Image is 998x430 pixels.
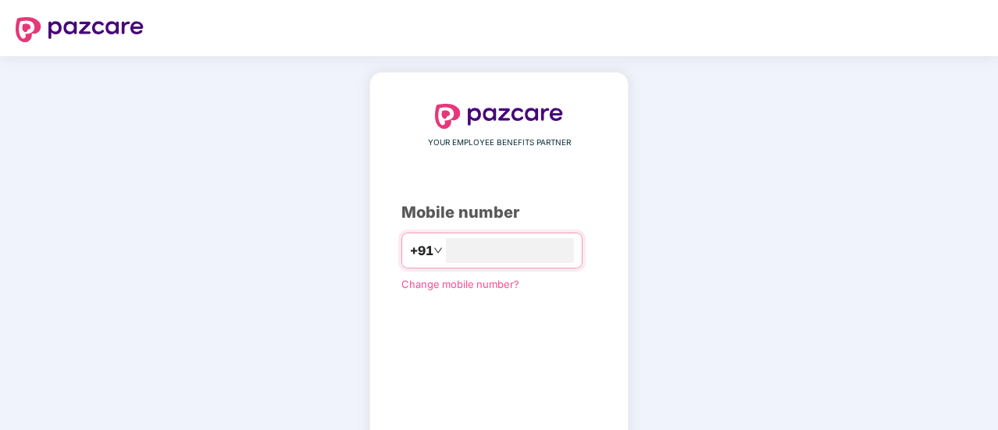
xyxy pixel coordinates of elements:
[16,17,144,42] img: logo
[433,246,443,255] span: down
[401,278,519,290] a: Change mobile number?
[401,201,597,225] div: Mobile number
[435,104,563,129] img: logo
[428,137,571,149] span: YOUR EMPLOYEE BENEFITS PARTNER
[410,241,433,261] span: +91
